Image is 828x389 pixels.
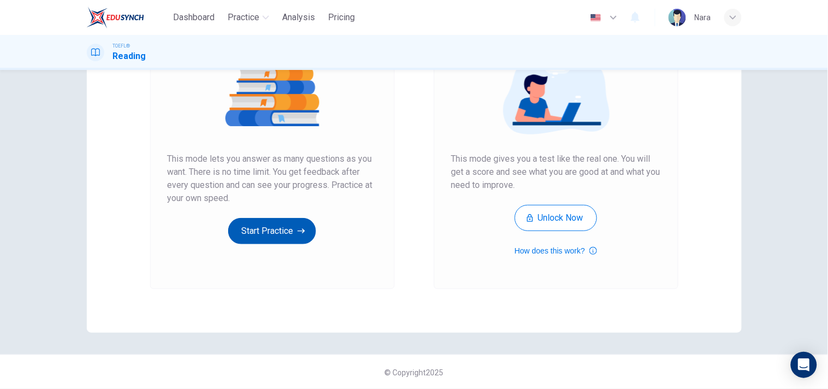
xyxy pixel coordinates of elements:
button: Pricing [324,8,359,27]
div: Open Intercom Messenger [791,352,817,378]
button: Analysis [278,8,319,27]
span: TOEFL® [113,42,130,50]
span: Analysis [282,11,315,24]
button: Dashboard [169,8,219,27]
a: EduSynch logo [87,7,169,28]
div: ์Nara [695,11,711,24]
span: This mode lets you answer as many questions as you want. There is no time limit. You get feedback... [168,152,377,205]
span: Practice [228,11,259,24]
h1: Reading [113,50,146,63]
img: EduSynch logo [87,7,144,28]
span: Pricing [328,11,355,24]
span: © Copyright 2025 [385,368,444,377]
span: This mode gives you a test like the real one. You will get a score and see what you are good at a... [451,152,661,192]
button: Start Practice [228,218,316,244]
img: Profile picture [669,9,686,26]
button: How does this work? [515,244,597,257]
span: Dashboard [173,11,215,24]
button: Practice [223,8,273,27]
img: en [589,14,603,22]
button: Unlock Now [515,205,597,231]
